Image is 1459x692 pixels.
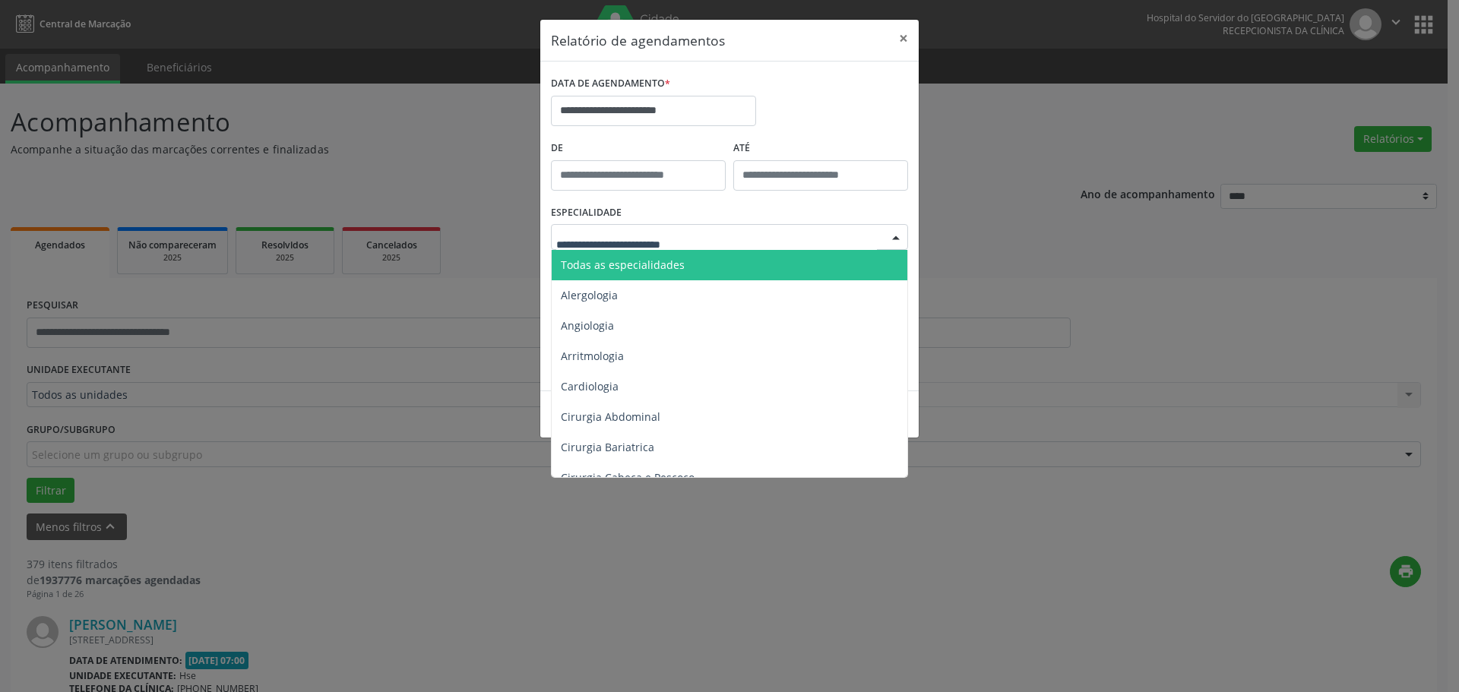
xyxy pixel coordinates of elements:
[888,20,919,57] button: Close
[561,409,660,424] span: Cirurgia Abdominal
[561,379,619,393] span: Cardiologia
[551,137,726,160] label: De
[561,288,618,302] span: Alergologia
[561,470,695,485] span: Cirurgia Cabeça e Pescoço
[561,349,624,363] span: Arritmologia
[561,258,685,272] span: Todas as especialidades
[561,440,654,454] span: Cirurgia Bariatrica
[561,318,614,333] span: Angiologia
[551,201,622,225] label: ESPECIALIDADE
[551,72,670,96] label: DATA DE AGENDAMENTO
[551,30,725,50] h5: Relatório de agendamentos
[733,137,908,160] label: ATÉ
